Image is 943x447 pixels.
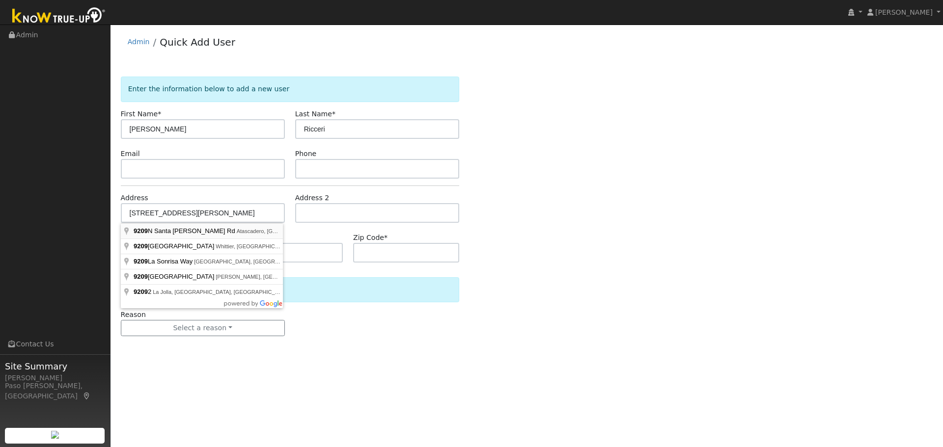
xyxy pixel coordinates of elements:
label: Address [121,193,148,203]
span: Site Summary [5,360,105,373]
label: Zip Code [353,233,388,243]
span: 9209 [134,258,148,265]
div: Select the reason for adding this user [121,277,459,302]
label: Phone [295,149,317,159]
label: Address 2 [295,193,330,203]
span: Whittier, [GEOGRAPHIC_DATA], [GEOGRAPHIC_DATA] [216,243,352,249]
span: 9209 [134,242,148,250]
span: [PERSON_NAME] [875,8,933,16]
span: Required [384,234,388,241]
img: Know True-Up [7,5,111,27]
span: La Sonrisa Way [134,258,194,265]
span: [PERSON_NAME], [GEOGRAPHIC_DATA], [GEOGRAPHIC_DATA] [216,274,379,280]
a: Quick Add User [160,36,235,48]
span: Required [332,110,335,118]
span: Atascadero, [GEOGRAPHIC_DATA], [GEOGRAPHIC_DATA] [237,228,383,234]
span: 9209 [134,288,148,295]
span: [GEOGRAPHIC_DATA] [134,273,216,280]
a: Admin [128,38,150,46]
span: [GEOGRAPHIC_DATA], [GEOGRAPHIC_DATA], [GEOGRAPHIC_DATA] [194,259,369,264]
div: Enter the information below to add a new user [121,77,459,102]
label: Last Name [295,109,335,119]
div: Paso [PERSON_NAME], [GEOGRAPHIC_DATA] [5,381,105,401]
a: Map [83,392,91,400]
span: La Jolla, [GEOGRAPHIC_DATA], [GEOGRAPHIC_DATA] [153,289,290,295]
span: 2 [134,288,153,295]
label: First Name [121,109,162,119]
div: [PERSON_NAME] [5,373,105,383]
span: Required [158,110,161,118]
span: [GEOGRAPHIC_DATA] [134,242,216,250]
span: 9209 [134,227,148,235]
button: Select a reason [121,320,285,337]
span: 9209 [134,273,148,280]
label: Email [121,149,140,159]
img: retrieve [51,431,59,439]
span: N Santa [PERSON_NAME] Rd [134,227,237,235]
label: Reason [121,310,146,320]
